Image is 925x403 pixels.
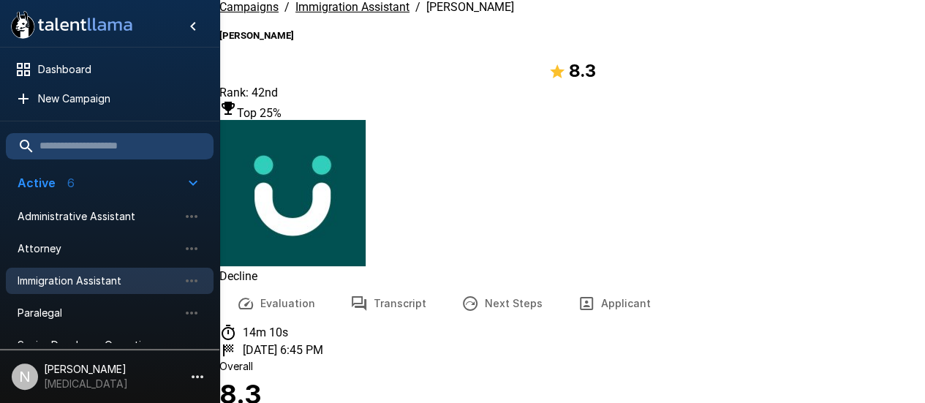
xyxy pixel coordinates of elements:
div: The time between starting and completing the interview [219,324,925,342]
div: View profile in UKG [219,120,925,283]
button: Transcript [333,283,444,324]
div: The date and time when the interview was completed [219,342,925,359]
button: Evaluation [219,283,333,324]
span: Rank: 42nd [219,86,278,99]
button: Applicant [560,283,668,324]
b: 8.3 [569,60,596,81]
p: 14m 10s [243,325,288,339]
span: Decline [219,269,257,283]
b: [PERSON_NAME] [219,30,294,41]
span: Top 25% [237,106,282,120]
button: Next Steps [444,283,560,324]
p: [DATE] 6:45 PM [243,343,323,357]
img: ukg_logo.jpeg [219,120,366,266]
p: Overall [219,359,925,374]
